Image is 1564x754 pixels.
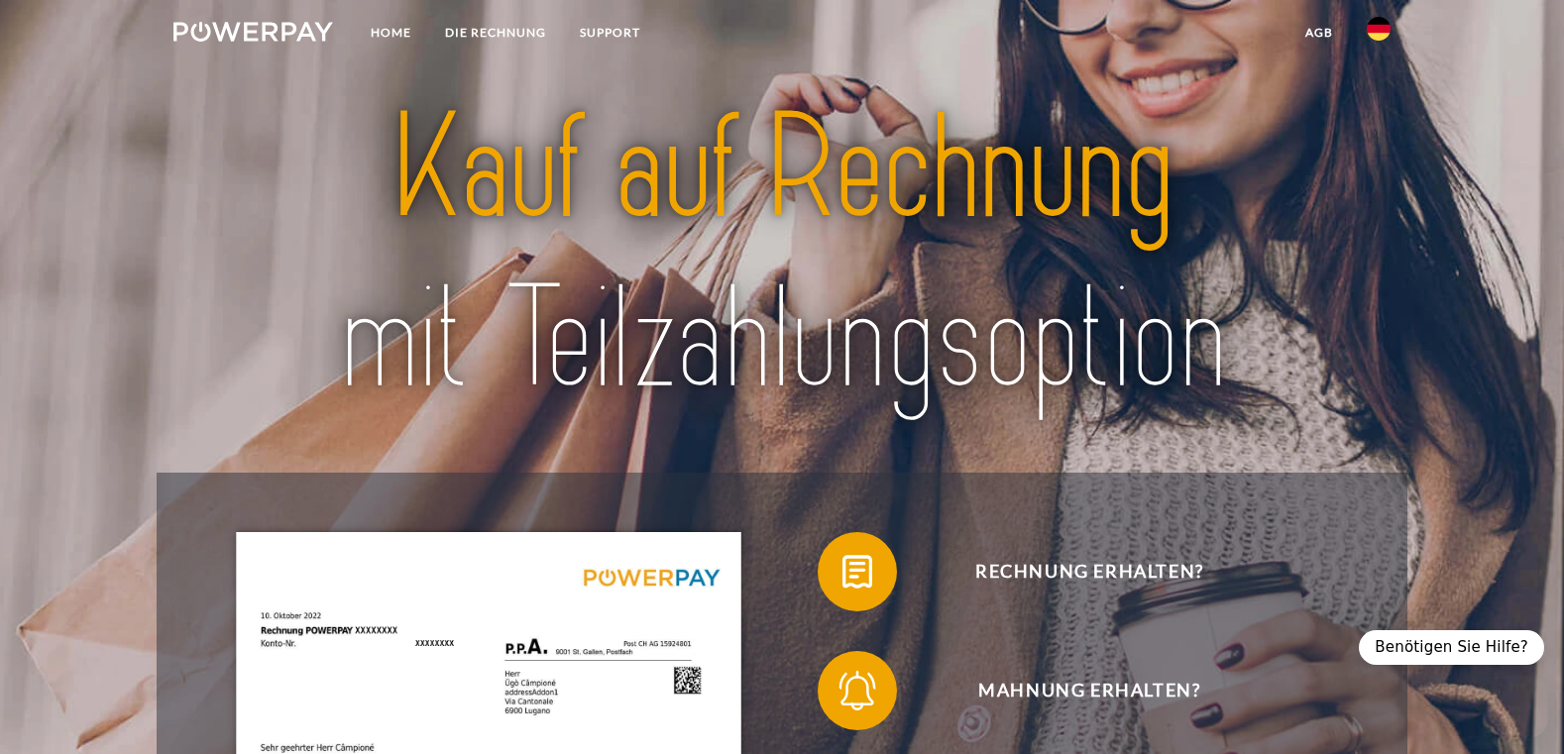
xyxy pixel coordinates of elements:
[833,666,882,715] img: qb_bell.svg
[354,15,428,51] a: Home
[563,15,657,51] a: SUPPORT
[818,532,1333,611] button: Rechnung erhalten?
[173,22,333,42] img: logo-powerpay-white.svg
[846,532,1332,611] span: Rechnung erhalten?
[1367,17,1391,41] img: de
[1485,675,1548,738] iframe: Schaltfläche zum Öffnen des Messaging-Fensters
[818,651,1333,730] button: Mahnung erhalten?
[1288,15,1350,51] a: agb
[428,15,563,51] a: DIE RECHNUNG
[1359,630,1544,665] div: Benötigen Sie Hilfe?
[833,547,882,596] img: qb_bill.svg
[233,75,1330,433] img: title-powerpay_de.svg
[846,651,1332,730] span: Mahnung erhalten?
